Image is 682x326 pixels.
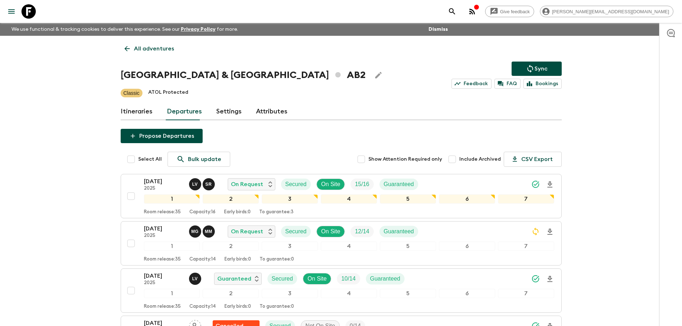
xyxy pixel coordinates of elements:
[531,180,540,189] svg: Synced Successfully
[260,257,294,262] p: To guarantee: 0
[548,9,673,14] span: [PERSON_NAME][EMAIL_ADDRESS][DOMAIN_NAME]
[189,180,216,186] span: Lucas Valentim, Sol Rodriguez
[308,274,327,283] p: On Site
[531,274,540,283] svg: Synced Successfully
[494,79,521,89] a: FAQ
[189,178,216,190] button: LVSR
[531,227,540,236] svg: Sync Required - Changes detected
[285,180,307,189] p: Secured
[216,103,242,120] a: Settings
[512,62,562,76] button: Sync adventure departures to the booking engine
[192,181,198,187] p: L V
[350,226,373,237] div: Trip Fill
[267,273,298,284] div: Secured
[121,103,153,120] a: Itineraries
[546,180,554,189] svg: Download Onboarding
[121,42,178,56] a: All adventures
[144,186,183,191] p: 2025
[189,275,203,281] span: Lucas Valentim
[189,273,203,285] button: LV
[144,257,181,262] p: Room release: 35
[188,155,221,164] p: Bulk update
[321,242,377,251] div: 4
[439,242,495,251] div: 6
[262,289,318,298] div: 3
[384,227,414,236] p: Guaranteed
[144,289,200,298] div: 1
[370,274,401,283] p: Guaranteed
[205,181,212,187] p: S R
[189,228,216,233] span: Marcella Granatiere, Matias Molina
[181,27,216,32] a: Privacy Policy
[231,180,263,189] p: On Request
[217,274,251,283] p: Guaranteed
[262,242,318,251] div: 3
[459,156,501,163] span: Include Archived
[321,227,340,236] p: On Site
[144,304,181,310] p: Room release: 35
[504,152,562,167] button: CSV Export
[427,24,450,34] button: Dismiss
[262,194,318,204] div: 3
[121,68,366,82] h1: [GEOGRAPHIC_DATA] & [GEOGRAPHIC_DATA] AB2
[167,103,202,120] a: Departures
[224,257,251,262] p: Early birds: 0
[281,226,311,237] div: Secured
[350,179,373,190] div: Trip Fill
[272,274,293,283] p: Secured
[224,304,251,310] p: Early birds: 0
[355,180,369,189] p: 15 / 16
[485,6,534,17] a: Give feedback
[498,289,554,298] div: 7
[384,180,414,189] p: Guaranteed
[535,64,547,73] p: Sync
[439,194,495,204] div: 6
[546,275,554,283] svg: Download Onboarding
[121,174,562,218] button: [DATE]2025Lucas Valentim, Sol RodriguezOn RequestSecuredOn SiteTrip FillGuaranteed1234567Room rel...
[189,209,216,215] p: Capacity: 16
[191,229,199,234] p: M G
[321,194,377,204] div: 4
[144,177,183,186] p: [DATE]
[321,180,340,189] p: On Site
[9,23,241,36] p: We use functional & tracking cookies to deliver this experience. See our for more.
[321,289,377,298] div: 4
[316,226,345,237] div: On Site
[189,257,216,262] p: Capacity: 14
[192,276,198,282] p: L V
[368,156,442,163] span: Show Attention Required only
[4,4,19,19] button: menu
[285,227,307,236] p: Secured
[260,304,294,310] p: To guarantee: 0
[337,273,360,284] div: Trip Fill
[380,289,436,298] div: 5
[144,272,183,280] p: [DATE]
[121,221,562,266] button: [DATE]2025Marcella Granatiere, Matias MolinaOn RequestSecuredOn SiteTrip FillGuaranteed1234567Roo...
[439,289,495,298] div: 6
[189,304,216,310] p: Capacity: 14
[259,209,294,215] p: To guarantee: 3
[256,103,287,120] a: Attributes
[281,179,311,190] div: Secured
[144,242,200,251] div: 1
[144,194,200,204] div: 1
[523,79,562,89] a: Bookings
[380,194,436,204] div: 5
[498,194,554,204] div: 7
[316,179,345,190] div: On Site
[224,209,251,215] p: Early birds: 0
[189,225,216,238] button: MGMM
[144,280,183,286] p: 2025
[148,89,188,97] p: ATOL Protected
[134,44,174,53] p: All adventures
[203,194,259,204] div: 2
[168,152,230,167] a: Bulk update
[498,242,554,251] div: 7
[341,274,355,283] p: 10 / 14
[205,229,212,234] p: M M
[138,156,162,163] span: Select All
[121,129,203,143] button: Propose Departures
[540,6,673,17] div: [PERSON_NAME][EMAIL_ADDRESS][DOMAIN_NAME]
[496,9,534,14] span: Give feedback
[371,68,386,82] button: Edit Adventure Title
